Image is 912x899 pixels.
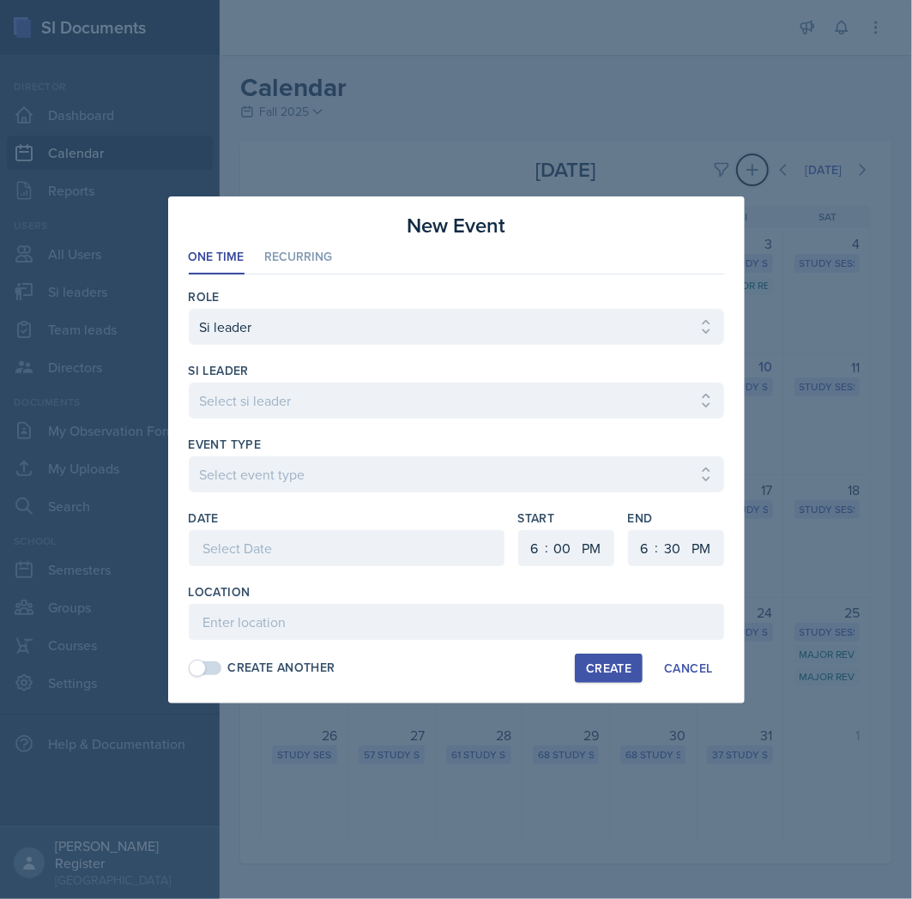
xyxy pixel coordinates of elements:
div: : [546,537,549,558]
div: : [655,537,659,558]
label: Start [518,510,614,527]
li: Recurring [265,241,333,275]
label: Event Type [189,436,262,453]
h3: New Event [407,210,505,241]
label: End [628,510,724,527]
li: One Time [189,241,245,275]
button: Create [575,654,643,683]
div: Create [586,661,631,675]
input: Enter location [189,604,724,640]
div: Cancel [664,661,712,675]
label: si leader [189,362,249,379]
button: Cancel [653,654,723,683]
div: Create Another [228,659,335,677]
label: Location [189,583,251,600]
